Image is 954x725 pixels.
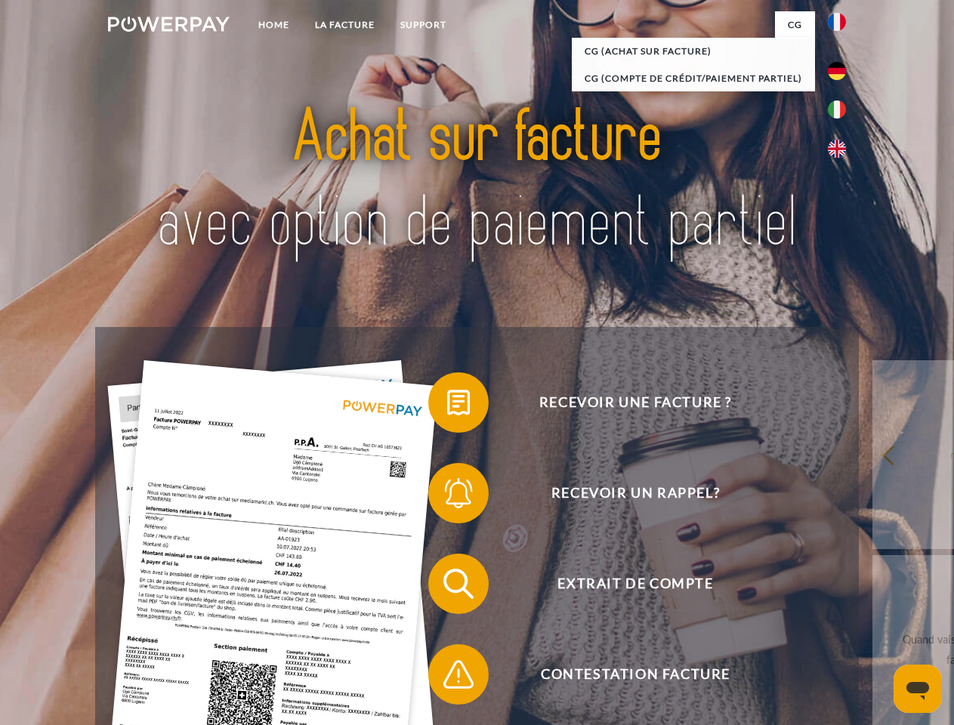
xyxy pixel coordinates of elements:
[572,65,815,92] a: CG (Compte de crédit/paiement partiel)
[828,100,846,119] img: it
[450,644,820,705] span: Contestation Facture
[428,554,821,614] button: Extrait de compte
[440,656,477,693] img: qb_warning.svg
[428,372,821,433] button: Recevoir une facture ?
[440,474,477,512] img: qb_bell.svg
[828,62,846,80] img: de
[828,140,846,158] img: en
[450,463,820,523] span: Recevoir un rappel?
[387,11,459,39] a: Support
[440,565,477,603] img: qb_search.svg
[828,13,846,31] img: fr
[302,11,387,39] a: LA FACTURE
[894,665,942,713] iframe: Bouton de lancement de la fenêtre de messagerie
[775,11,815,39] a: CG
[144,72,810,289] img: title-powerpay_fr.svg
[450,554,820,614] span: Extrait de compte
[428,463,821,523] button: Recevoir un rappel?
[572,38,815,65] a: CG (achat sur facture)
[450,372,820,433] span: Recevoir une facture ?
[440,384,477,421] img: qb_bill.svg
[108,17,230,32] img: logo-powerpay-white.svg
[428,644,821,705] button: Contestation Facture
[245,11,302,39] a: Home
